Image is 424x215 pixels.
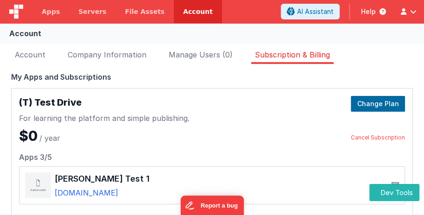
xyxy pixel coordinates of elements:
[42,7,60,16] span: Apps
[351,96,405,112] button: Change Plan
[369,184,419,201] button: Dev Tools
[297,7,334,16] span: AI Assistant
[281,4,340,19] button: AI Assistant
[55,172,388,185] div: [PERSON_NAME] Test 1
[55,188,118,197] a: [DOMAIN_NAME]
[15,50,45,59] span: Account
[9,28,41,39] div: Account
[39,133,60,144] span: / year
[180,196,244,215] iframe: Marker.io feedback button
[169,50,233,59] span: Manage Users (0)
[19,127,38,144] span: $0
[68,50,146,59] span: Company Information
[11,71,413,82] div: My Apps and Subscriptions
[361,7,376,16] span: Help
[125,7,165,16] span: File Assets
[19,113,190,124] div: For learning the platform and simple publishing.
[19,148,405,163] div: Apps 3/5
[255,50,330,59] span: Subscription & Billing
[351,134,405,141] a: Cancel Subscription
[19,96,190,109] h2: (T) Test Drive
[78,7,106,16] span: Servers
